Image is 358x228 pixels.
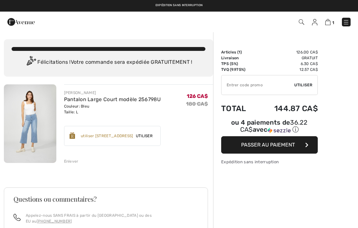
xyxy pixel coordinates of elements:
td: Articles ( ) [221,49,256,55]
div: Enlever [64,158,79,164]
div: [PERSON_NAME] [64,90,161,96]
td: 6.30 CA$ [256,61,318,67]
a: Pantalon Large Court modèle 256798U [64,96,161,102]
img: Recherche [299,19,304,25]
td: 12.57 CA$ [256,67,318,72]
img: Reward-Logo.svg [70,132,75,139]
button: Passer au paiement [221,136,318,154]
a: [PHONE_NUMBER] [37,219,72,223]
div: Expédition sans interruption [221,159,318,165]
div: Couleur: Bleu Taille: L [64,103,161,115]
img: Menu [343,19,349,25]
span: Passer au paiement [241,142,295,148]
div: utiliser [STREET_ADDRESS] [81,133,133,139]
img: Mes infos [312,19,317,25]
h3: Questions ou commentaires? [14,196,198,202]
img: 1ère Avenue [7,15,35,28]
td: 126.00 CA$ [256,49,318,55]
span: Utiliser [294,82,312,88]
img: Congratulation2.svg [24,56,37,69]
td: Total [221,98,256,119]
span: Utiliser [133,133,155,139]
a: 1ère Avenue [7,18,35,24]
td: 144.87 CA$ [256,98,318,119]
a: 1 [325,18,334,26]
img: call [14,214,21,221]
div: ou 4 paiements de avec [221,119,318,134]
span: 1 [239,50,240,54]
td: Gratuit [256,55,318,61]
div: ou 4 paiements de36.22 CA$avecSezzle Cliquez pour en savoir plus sur Sezzle [221,119,318,136]
span: 126 CA$ [187,93,208,99]
td: Livraison [221,55,256,61]
p: Appelez-nous SANS FRAIS à partir du [GEOGRAPHIC_DATA] ou des EU au [26,213,198,224]
span: 36.22 CA$ [240,119,308,133]
td: TPS (5%) [221,61,256,67]
img: Panier d'achat [325,19,331,25]
s: 180 CA$ [186,101,208,107]
span: 1 [332,20,334,25]
div: Félicitations ! Votre commande sera expédiée GRATUITEMENT ! [12,56,205,69]
img: Pantalon Large Court modèle 256798U [4,84,56,163]
img: Sezzle [268,128,291,133]
td: TVQ (9.975%) [221,67,256,72]
input: Code promo [221,75,294,95]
